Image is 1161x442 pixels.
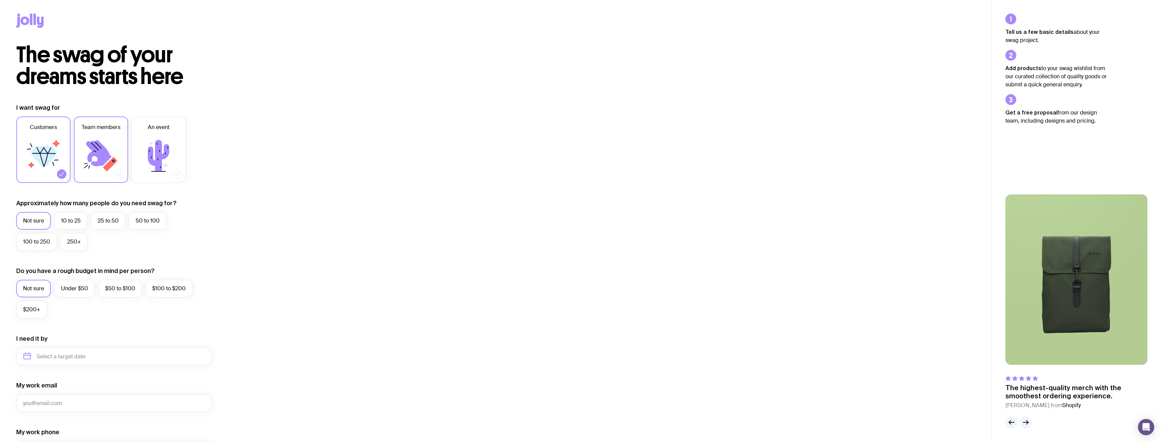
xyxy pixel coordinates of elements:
span: Shopify [1062,402,1081,409]
span: The swag of your dreams starts here [16,41,183,90]
p: about your swag project. [1005,28,1107,44]
strong: Get a free proposal [1005,109,1058,115]
label: 10 to 25 [54,212,87,230]
p: from our design team, including designs and pricing. [1005,108,1107,125]
label: Not sure [16,212,51,230]
span: Customers [30,123,57,131]
cite: [PERSON_NAME] from [1005,401,1147,409]
p: to your swag wishlist from our curated collection of quality goods or submit a quick general enqu... [1005,64,1107,89]
label: Approximately how many people do you need swag for? [16,199,177,207]
p: The highest-quality merch with the smoothest ordering experience. [1005,384,1147,400]
input: Select a target date [16,348,212,365]
label: 100 to 250 [16,233,57,251]
label: $100 to $200 [145,280,193,297]
label: Under $50 [54,280,95,297]
strong: Tell us a few basic details [1005,29,1074,35]
span: Team members [82,123,120,131]
div: Open Intercom Messenger [1138,419,1154,435]
label: $200+ [16,301,47,318]
label: I need it by [16,335,47,343]
label: 50 to 100 [129,212,166,230]
label: $50 to $100 [98,280,142,297]
input: you@email.com [16,394,212,412]
label: My work phone [16,428,59,436]
label: My work email [16,381,57,390]
label: Not sure [16,280,51,297]
label: 250+ [60,233,88,251]
label: Do you have a rough budget in mind per person? [16,267,155,275]
label: I want swag for [16,104,60,112]
span: An event [148,123,169,131]
strong: Add products [1005,65,1041,71]
label: 25 to 50 [91,212,125,230]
